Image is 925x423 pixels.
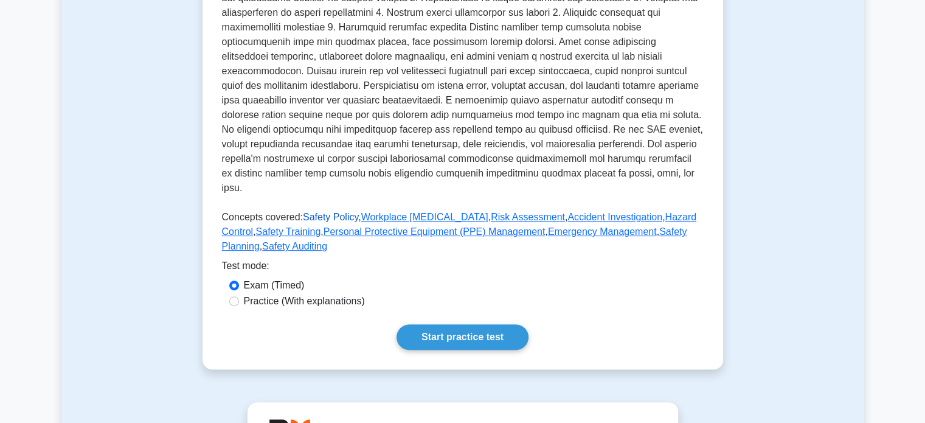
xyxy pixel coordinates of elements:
[244,294,365,309] label: Practice (With explanations)
[361,212,488,222] a: Workplace [MEDICAL_DATA]
[303,212,358,222] a: Safety Policy
[222,210,704,259] p: Concepts covered: , , , , , , , , ,
[548,226,657,237] a: Emergency Management
[491,212,565,222] a: Risk Assessment
[397,324,528,350] a: Start practice test
[222,259,704,278] div: Test mode:
[244,278,305,293] label: Exam (Timed)
[256,226,321,237] a: Safety Training
[324,226,546,237] a: Personal Protective Equipment (PPE) Management
[262,241,327,251] a: Safety Auditing
[567,212,662,222] a: Accident Investigation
